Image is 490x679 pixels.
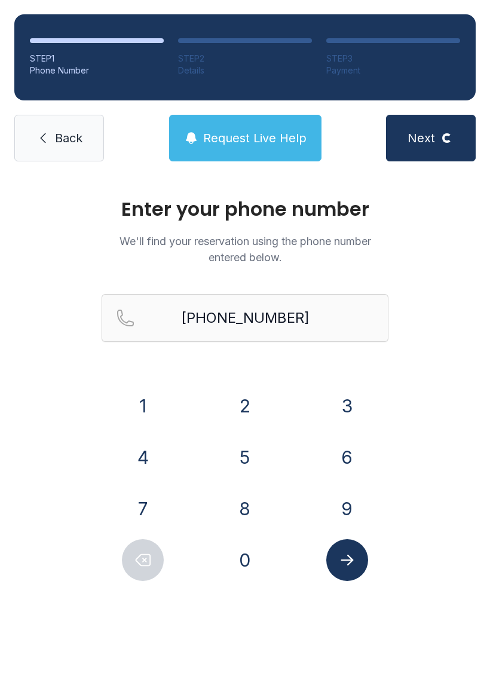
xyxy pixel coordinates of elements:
[203,130,307,146] span: Request Live Help
[326,65,460,77] div: Payment
[224,385,266,427] button: 2
[102,200,388,219] h1: Enter your phone number
[55,130,82,146] span: Back
[326,436,368,478] button: 6
[122,436,164,478] button: 4
[122,488,164,530] button: 7
[30,65,164,77] div: Phone Number
[326,53,460,65] div: STEP 3
[408,130,435,146] span: Next
[224,488,266,530] button: 8
[122,385,164,427] button: 1
[122,539,164,581] button: Delete number
[30,53,164,65] div: STEP 1
[224,436,266,478] button: 5
[224,539,266,581] button: 0
[178,53,312,65] div: STEP 2
[326,488,368,530] button: 9
[102,233,388,265] p: We'll find your reservation using the phone number entered below.
[326,385,368,427] button: 3
[178,65,312,77] div: Details
[326,539,368,581] button: Submit lookup form
[102,294,388,342] input: Reservation phone number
